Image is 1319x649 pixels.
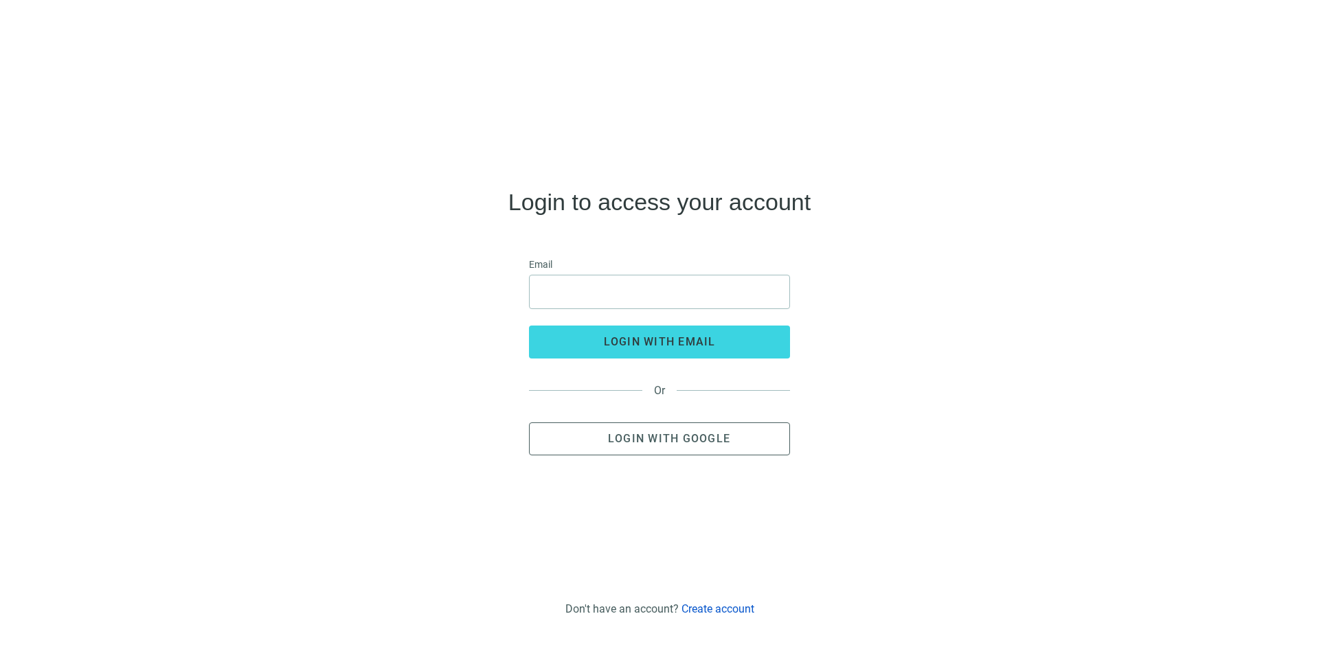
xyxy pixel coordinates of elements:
span: Or [642,384,677,397]
button: Login with Google [529,422,790,455]
div: Don't have an account? [565,602,754,615]
a: Create account [681,602,754,615]
span: Login with Google [608,432,730,445]
button: login with email [529,326,790,358]
span: Email [529,257,552,272]
h4: Login to access your account [508,191,811,213]
span: login with email [604,335,716,348]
